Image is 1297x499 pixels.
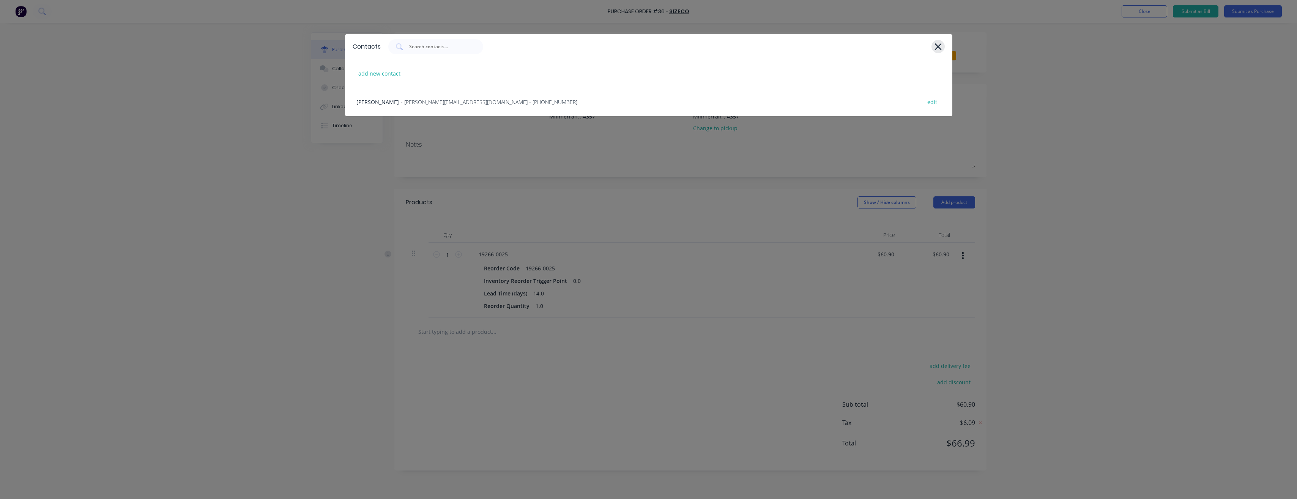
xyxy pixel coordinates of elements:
input: Search contacts... [408,43,471,51]
div: add new contact [355,68,404,79]
div: edit [924,96,941,108]
span: - [PERSON_NAME][EMAIL_ADDRESS][DOMAIN_NAME] - [PHONE_NUMBER] [401,98,577,106]
div: Contacts [353,42,381,51]
div: [PERSON_NAME] [345,88,952,116]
